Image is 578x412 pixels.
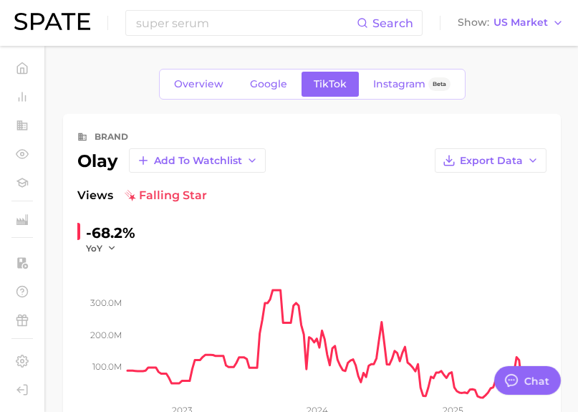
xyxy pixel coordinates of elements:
button: YoY [86,242,117,254]
div: olay [77,148,266,173]
img: falling star [125,190,136,201]
span: Overview [174,78,223,90]
a: TikTok [302,72,359,97]
button: ShowUS Market [454,14,567,32]
img: SPATE [14,13,90,30]
span: YoY [86,242,102,254]
a: Google [238,72,299,97]
button: Add to Watchlist [129,148,266,173]
span: TikTok [314,78,347,90]
div: brand [95,128,128,145]
span: Instagram [373,78,425,90]
span: Views [77,187,113,204]
span: Add to Watchlist [154,155,242,167]
a: InstagramBeta [361,72,463,97]
span: Show [458,19,489,27]
a: Log out. Currently logged in with e-mail nelmark.hm@pg.com. [11,379,33,401]
span: Beta [433,78,446,90]
span: Export Data [460,155,523,167]
span: Search [372,16,413,30]
button: Export Data [435,148,546,173]
a: Overview [162,72,236,97]
input: Search here for a brand, industry, or ingredient [135,11,357,35]
tspan: 100.0m [92,361,122,372]
tspan: 300.0m [90,297,122,308]
tspan: 200.0m [90,330,122,340]
span: Google [250,78,287,90]
div: -68.2% [86,221,135,244]
span: falling star [125,187,207,204]
span: US Market [493,19,548,27]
